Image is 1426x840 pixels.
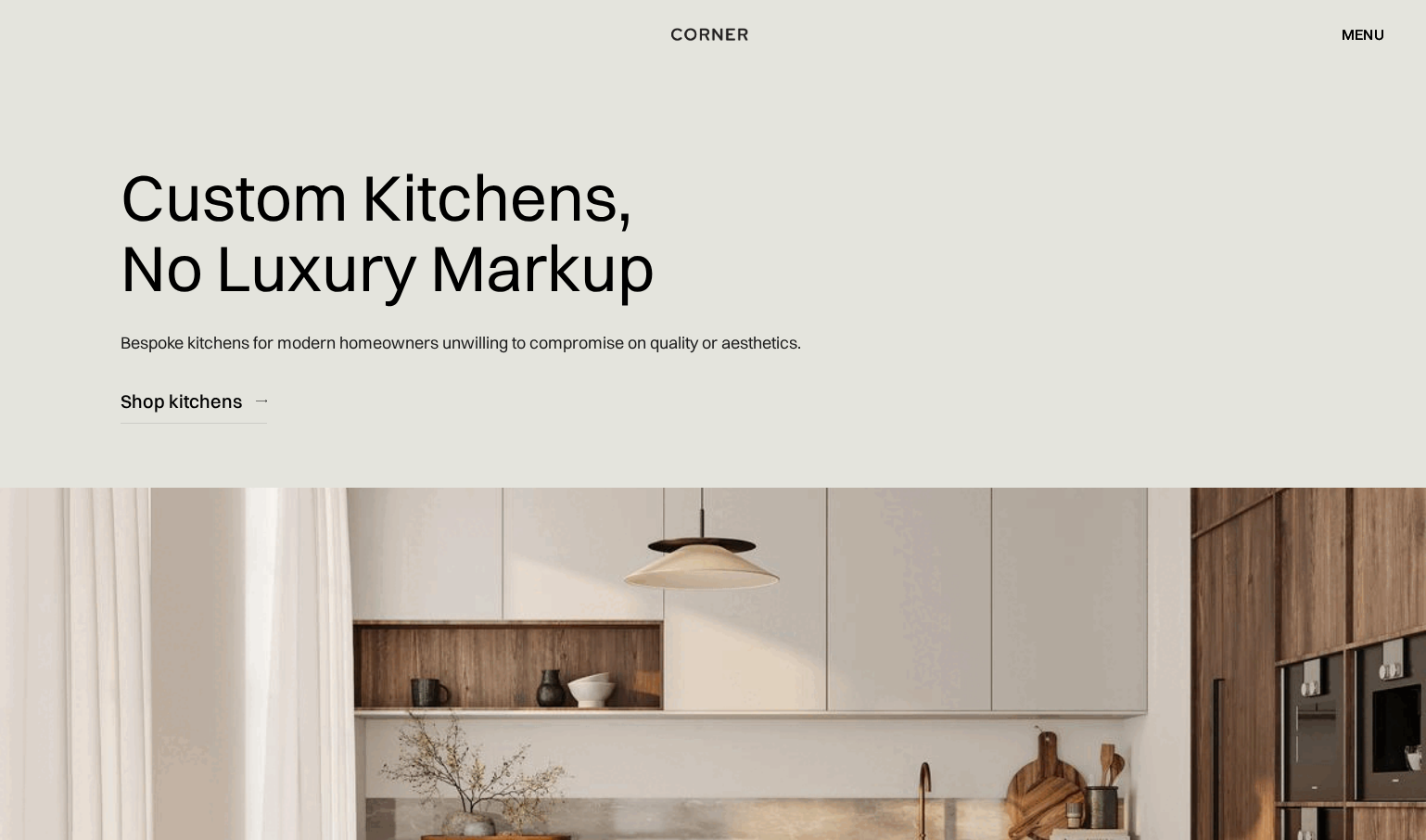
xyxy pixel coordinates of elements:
h1: Custom Kitchens, No Luxury Markup [121,148,655,316]
a: home [650,22,776,46]
div: menu [1342,27,1384,42]
div: Shop kitchens [121,388,242,414]
p: Bespoke kitchens for modern homeowners unwilling to compromise on quality or aesthetics. [121,316,801,369]
div: menu [1323,19,1384,50]
a: Shop kitchens [121,378,267,424]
